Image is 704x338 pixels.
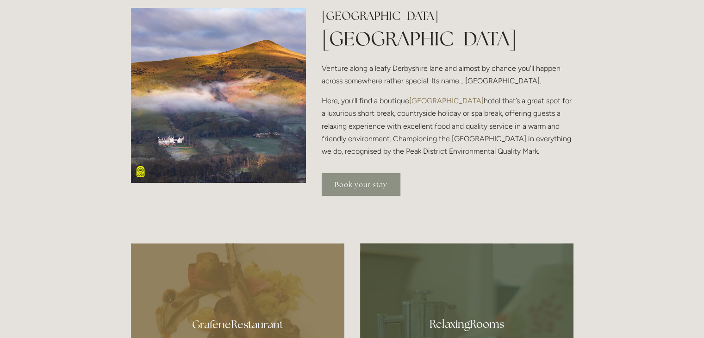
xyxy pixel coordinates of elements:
[131,8,306,183] img: Peak District National Park- misty Lose Hill View. Losehill House
[322,173,400,196] a: Book your stay
[322,8,573,24] h2: [GEOGRAPHIC_DATA]
[322,94,573,157] p: Here, you’ll find a boutique hotel that’s a great spot for a luxurious short break, countryside h...
[322,25,573,52] h1: [GEOGRAPHIC_DATA]
[409,96,484,105] a: [GEOGRAPHIC_DATA]
[322,62,573,87] p: Venture along a leafy Derbyshire lane and almost by chance you'll happen across somewhere rather ...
